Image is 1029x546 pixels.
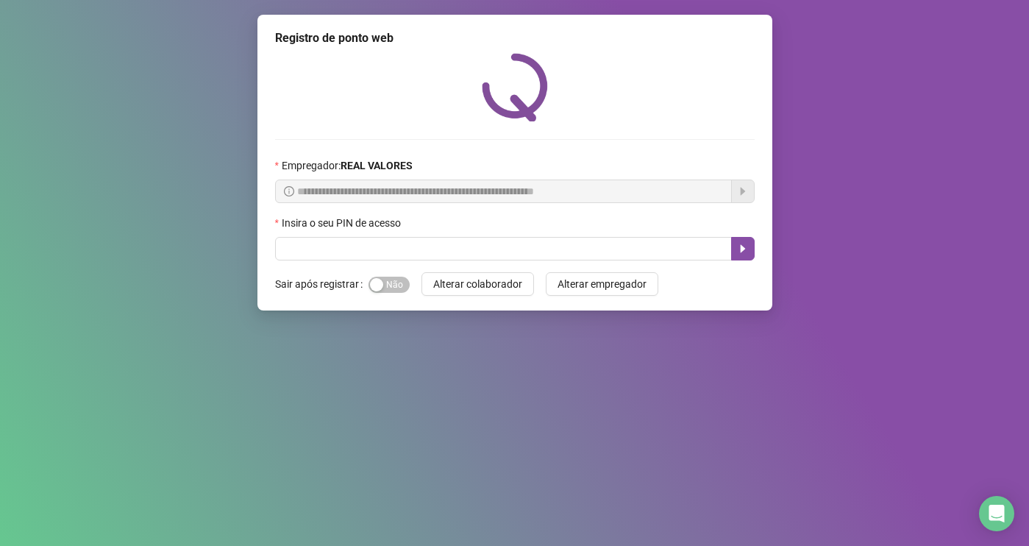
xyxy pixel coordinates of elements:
button: Alterar colaborador [421,272,534,296]
label: Insira o seu PIN de acesso [275,215,410,231]
span: caret-right [737,243,749,255]
span: info-circle [284,186,294,196]
div: Registro de ponto web [275,29,755,47]
span: Empregador : [282,157,413,174]
span: Alterar colaborador [433,276,522,292]
label: Sair após registrar [275,272,368,296]
button: Alterar empregador [546,272,658,296]
span: Alterar empregador [558,276,647,292]
strong: REAL VALORES [341,160,413,171]
img: QRPoint [482,53,548,121]
div: Open Intercom Messenger [979,496,1014,531]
